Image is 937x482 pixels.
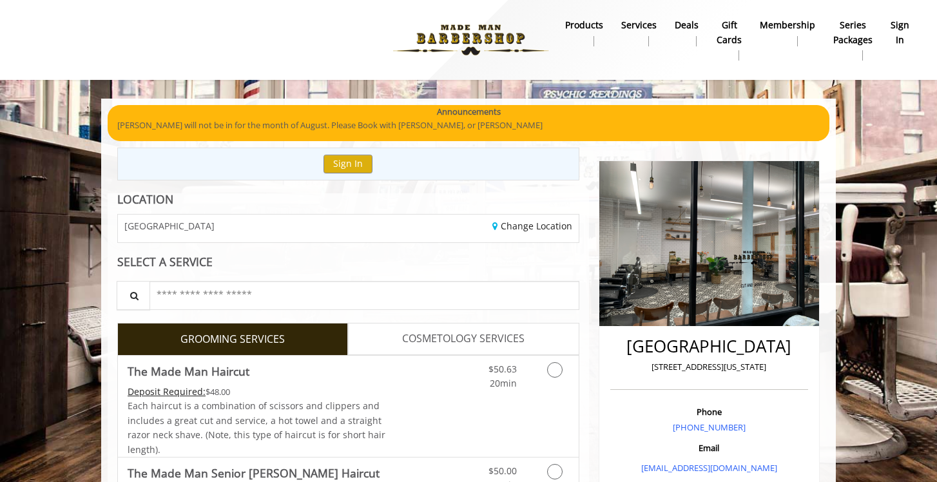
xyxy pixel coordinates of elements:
a: Gift cardsgift cards [708,16,751,64]
b: Membership [760,18,815,32]
b: The Made Man Haircut [128,362,249,380]
span: $50.00 [488,465,517,477]
a: Change Location [492,220,572,232]
a: Productsproducts [556,16,612,50]
button: Service Search [117,281,150,310]
a: MembershipMembership [751,16,824,50]
span: Each haircut is a combination of scissors and clippers and includes a great cut and service, a ho... [128,400,385,455]
b: gift cards [717,18,742,47]
b: The Made Man Senior [PERSON_NAME] Haircut [128,464,380,482]
a: ServicesServices [612,16,666,50]
span: $50.63 [488,363,517,375]
h2: [GEOGRAPHIC_DATA] [613,337,805,356]
b: sign in [891,18,909,47]
span: GROOMING SERVICES [180,331,285,348]
h3: Phone [613,407,805,416]
a: [EMAIL_ADDRESS][DOMAIN_NAME] [641,462,777,474]
p: [STREET_ADDRESS][US_STATE] [613,360,805,374]
span: COSMETOLOGY SERVICES [402,331,525,347]
a: Series packagesSeries packages [824,16,882,64]
a: [PHONE_NUMBER] [673,421,746,433]
b: Deals [675,18,699,32]
b: Announcements [437,105,501,119]
span: [GEOGRAPHIC_DATA] [124,221,215,231]
b: Services [621,18,657,32]
button: Sign In [324,155,372,173]
div: SELECT A SERVICE [117,256,579,268]
p: [PERSON_NAME] will not be in for the month of August. Please Book with [PERSON_NAME], or [PERSON_... [117,119,820,132]
a: DealsDeals [666,16,708,50]
div: $48.00 [128,385,387,399]
b: products [565,18,603,32]
img: Made Man Barbershop logo [382,5,559,75]
span: 20min [490,377,517,389]
h3: Email [613,443,805,452]
span: This service needs some Advance to be paid before we block your appointment [128,385,206,398]
b: LOCATION [117,191,173,207]
a: sign insign in [882,16,918,50]
b: Series packages [833,18,873,47]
